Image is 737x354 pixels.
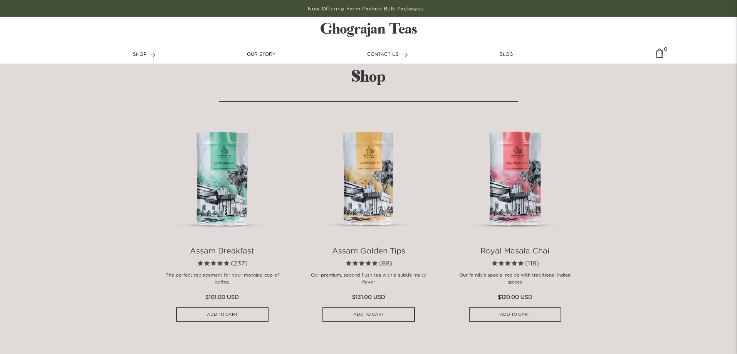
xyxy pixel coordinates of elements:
[656,49,663,64] a: 0
[150,53,156,57] img: forward-arrow.svg
[155,67,583,86] h2: Shop
[307,293,430,301] p: $131.00 USD
[161,258,284,268] span: Rated 4.8 out of 5 stars 237 reviews
[499,51,513,58] a: BLOG
[525,260,539,267] span: 118 reviews
[321,23,417,39] img: logo-matt.svg
[161,246,284,255] h4: Assam Breakfast
[231,260,248,267] span: 237 reviews
[322,307,415,322] input: ADD TO CART
[307,113,430,237] img: assamgoldenangled_500x500.png
[307,246,430,255] h4: Assam Golden Tips
[307,258,430,268] span: Rated 4.7 out of 5 stars 88 reviews
[133,52,146,57] span: SHOP
[307,272,430,287] p: Our premium, second flush tea with a subtle malty flavor
[469,307,561,322] input: ADD TO CART
[656,49,663,64] img: cart-icon-matt.svg
[453,293,577,301] p: $120.00 USD
[161,293,284,301] p: $101.00 USD
[453,258,577,268] span: Rated 4.8 out of 5 stars 118 reviews
[453,272,577,287] p: Our family’s special recipe with traditional Indian spices
[161,272,284,287] p: The perfect replacement for your morning cup of coffee.
[453,113,577,237] img: royalangled_500x500.png
[176,307,269,322] input: ADD TO CART
[453,246,577,255] h4: Royal Masala Chai
[367,51,408,58] a: CONTACT US
[379,260,392,267] span: 88 reviews
[133,51,156,58] a: SHOP
[161,113,284,237] img: assambreakangled_500x500.png
[247,51,276,58] a: OUR STORY
[402,53,408,57] img: forward-arrow.svg
[664,45,667,49] span: 0
[367,52,399,57] span: CONTACT US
